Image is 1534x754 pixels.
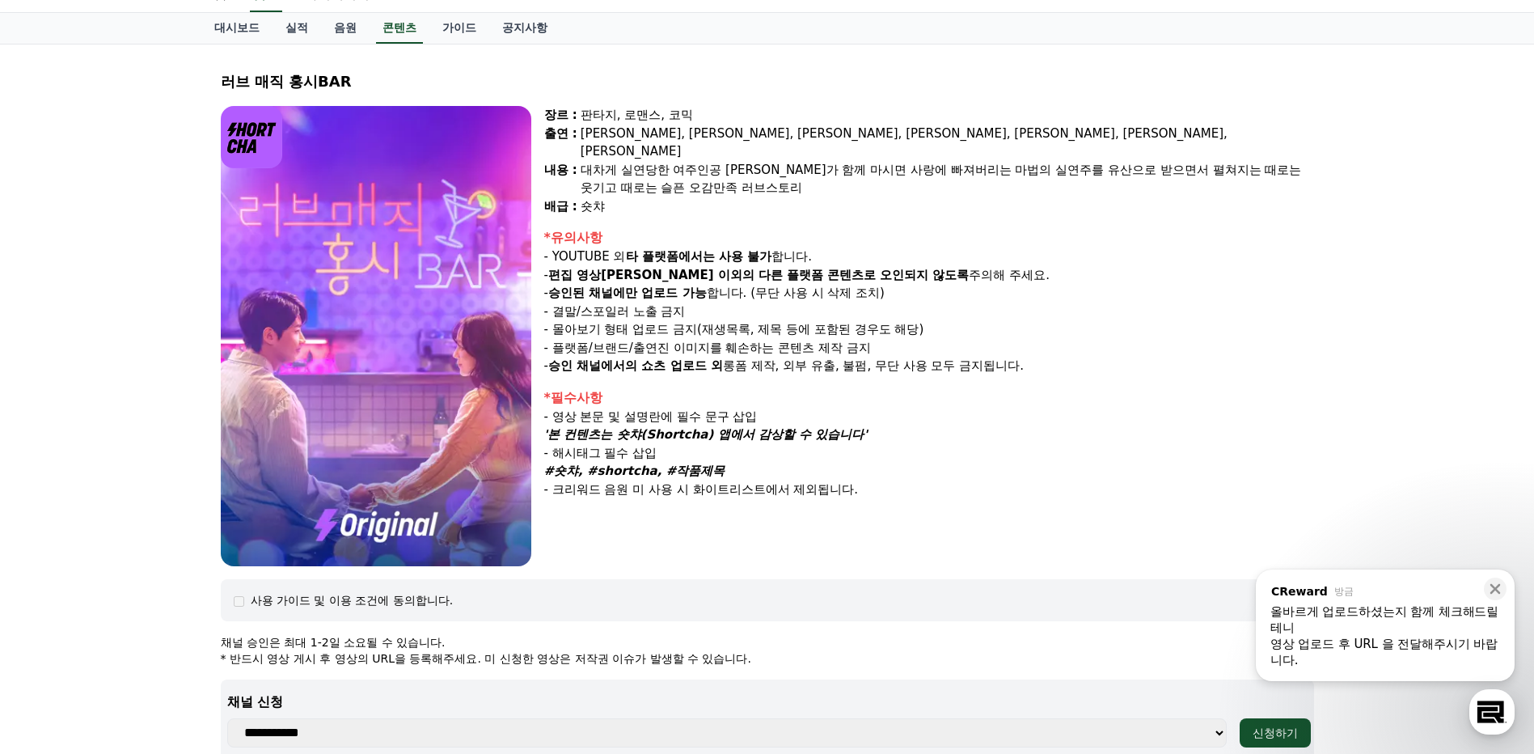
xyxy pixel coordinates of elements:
[376,13,423,44] a: 콘텐츠
[51,537,61,550] span: 홈
[250,537,269,550] span: 설정
[759,268,970,282] strong: 다른 플랫폼 콘텐츠로 오인되지 않도록
[544,388,1314,408] div: *필수사항
[221,634,1314,650] p: 채널 승인은 최대 1-2일 소요될 수 있습니다.
[544,464,725,478] strong: #숏챠, #shortcha, #작품제목
[544,125,577,161] div: 출연 :
[581,161,1314,197] div: 대차게 실연당한 여주인공 [PERSON_NAME]가 함께 마시면 사랑에 빠져버리는 마법의 실연주를 유산으로 받으면서 펼쳐지는 때로는 웃기고 때로는 슬픈 오감만족 러브스토리
[544,228,1314,248] div: *유의사항
[544,427,868,442] strong: '본 컨텐츠는 숏챠(Shortcha) 앱에서 감상할 수 있습니다'
[221,70,1314,93] div: 러브 매직 홍시BAR
[107,513,209,553] a: 대화
[221,106,531,566] img: video
[544,444,1314,463] div: - 해시태그 필수 삽입
[544,161,577,197] div: 내용 :
[5,513,107,553] a: 홈
[221,650,1314,667] p: * 반드시 영상 게시 후 영상의 URL을 등록해주세요. 미 신청한 영상은 저작권 이슈가 발생할 수 있습니다.
[544,357,1314,375] p: - 롱폼 제작, 외부 유출, 불펌, 무단 사용 모두 금지됩니다.
[1253,725,1298,741] div: 신청하기
[548,358,723,373] strong: 승인 채널에서의 쇼츠 업로드 외
[544,266,1314,285] p: - 주의해 주세요.
[251,592,454,608] div: 사용 가이드 및 이용 조건에 동의합니다.
[273,13,321,44] a: 실적
[548,286,707,300] strong: 승인된 채널에만 업로드 가능
[581,125,1314,161] div: [PERSON_NAME], [PERSON_NAME], [PERSON_NAME], [PERSON_NAME], [PERSON_NAME], [PERSON_NAME], [PERSON...
[544,106,577,125] div: 장르 :
[201,13,273,44] a: 대시보드
[209,513,311,553] a: 설정
[544,408,1314,426] div: - 영상 본문 및 설명란에 필수 문구 삽입
[148,538,167,551] span: 대화
[581,106,1314,125] div: 판타지, 로맨스, 코믹
[544,320,1314,339] p: - 몰아보기 형태 업로드 금지(재생목록, 제목 등에 포함된 경우도 해당)
[321,13,370,44] a: 음원
[581,197,1314,216] div: 숏챠
[489,13,560,44] a: 공지사항
[221,106,283,168] img: logo
[626,249,772,264] strong: 타 플랫폼에서는 사용 불가
[544,248,1314,266] p: - YOUTUBE 외 합니다.
[544,197,577,216] div: 배급 :
[429,13,489,44] a: 가이드
[544,284,1314,303] p: - 합니다. (무단 사용 시 삭제 조치)
[1240,718,1311,748] button: 신청하기
[544,481,1314,499] div: - 크리워드 음원 미 사용 시 화이트리스트에서 제외됩니다.
[544,303,1314,321] p: - 결말/스포일러 노출 금지
[548,268,754,282] strong: 편집 영상[PERSON_NAME] 이외의
[544,339,1314,358] p: - 플랫폼/브랜드/출연진 이미지를 훼손하는 콘텐츠 제작 금지
[227,693,1308,712] p: 채널 신청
